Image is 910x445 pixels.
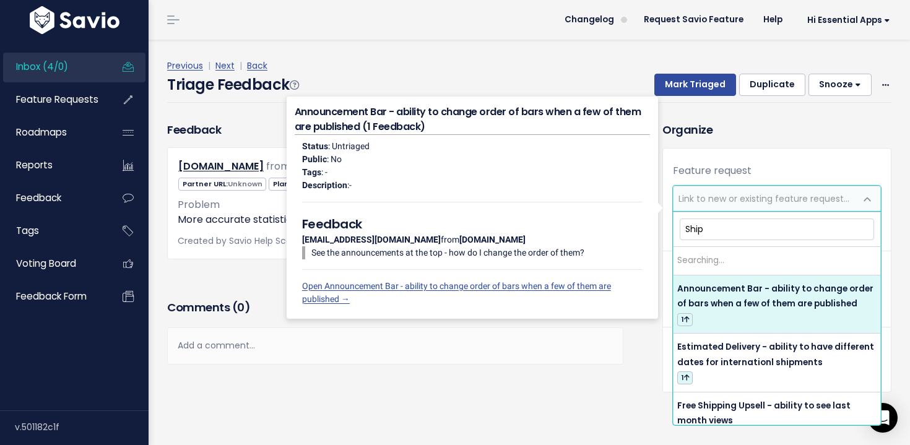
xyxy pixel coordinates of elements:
[302,141,328,151] strong: Status
[16,290,87,303] span: Feedback form
[302,281,611,304] a: Open Announcement Bar - ability to change order of bars when a few of them are published →
[167,59,203,72] a: Previous
[808,74,872,96] button: Snooze
[178,212,613,227] p: More accurate statistics
[677,371,693,384] span: 1
[654,74,736,96] button: Mark Triaged
[634,11,753,29] a: Request Savio Feature
[3,118,103,147] a: Roadmaps
[237,59,245,72] span: |
[206,59,213,72] span: |
[302,167,321,177] strong: Tags
[677,313,693,326] span: 1
[678,192,849,205] span: Link to new or existing feature request...
[677,400,851,426] span: Free Shipping Upsell - ability to see last month views
[349,180,352,190] span: -
[302,180,347,190] strong: Description
[311,246,643,259] p: See the announcements at the top - how do I change the order of them?
[302,235,441,244] strong: [EMAIL_ADDRESS][DOMAIN_NAME]
[16,191,61,204] span: Feedback
[266,159,290,173] span: from
[228,179,262,189] span: Unknown
[178,159,264,173] a: [DOMAIN_NAME]
[178,197,220,212] span: Problem
[673,163,752,178] label: Feature request
[739,74,805,96] button: Duplicate
[677,254,724,266] span: Searching…
[868,403,898,433] div: Open Intercom Messenger
[295,105,650,135] h4: Announcement Bar - ability to change order of bars when a few of them are published (1 Feedback)
[178,178,266,191] span: Partner URL:
[167,299,623,316] h3: Comments ( )
[677,283,873,309] span: Announcement Bar - ability to change order of bars when a few of them are published
[565,15,614,24] span: Changelog
[3,184,103,212] a: Feedback
[15,411,149,443] div: v.501182c1f
[807,15,890,25] span: Hi Essential Apps
[295,135,650,311] div: : Untriaged : No : - : from
[302,215,643,233] h5: Feedback
[753,11,792,29] a: Help
[16,93,98,106] span: Feature Requests
[3,85,103,114] a: Feature Requests
[3,53,103,81] a: Inbox (4/0)
[3,217,103,245] a: Tags
[178,235,495,247] span: Created by Savio Help Scout Bot on |
[16,224,39,237] span: Tags
[662,121,891,138] h3: Organize
[16,257,76,270] span: Voting Board
[247,59,267,72] a: Back
[269,178,331,191] span: Plan:
[167,327,623,364] div: Add a comment...
[3,282,103,311] a: Feedback form
[16,60,68,73] span: Inbox (4/0)
[215,59,235,72] a: Next
[459,235,526,244] strong: [DOMAIN_NAME]
[167,121,221,138] h3: Feedback
[677,341,874,368] span: Estimated Delivery - ability to have different dates for internationl shipments
[3,249,103,278] a: Voting Board
[16,158,53,171] span: Reports
[237,300,245,315] span: 0
[16,126,67,139] span: Roadmaps
[302,154,327,164] strong: Public
[27,6,123,34] img: logo-white.9d6f32f41409.svg
[3,151,103,179] a: Reports
[167,74,298,96] h4: Triage Feedback
[792,11,900,30] a: Hi Essential Apps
